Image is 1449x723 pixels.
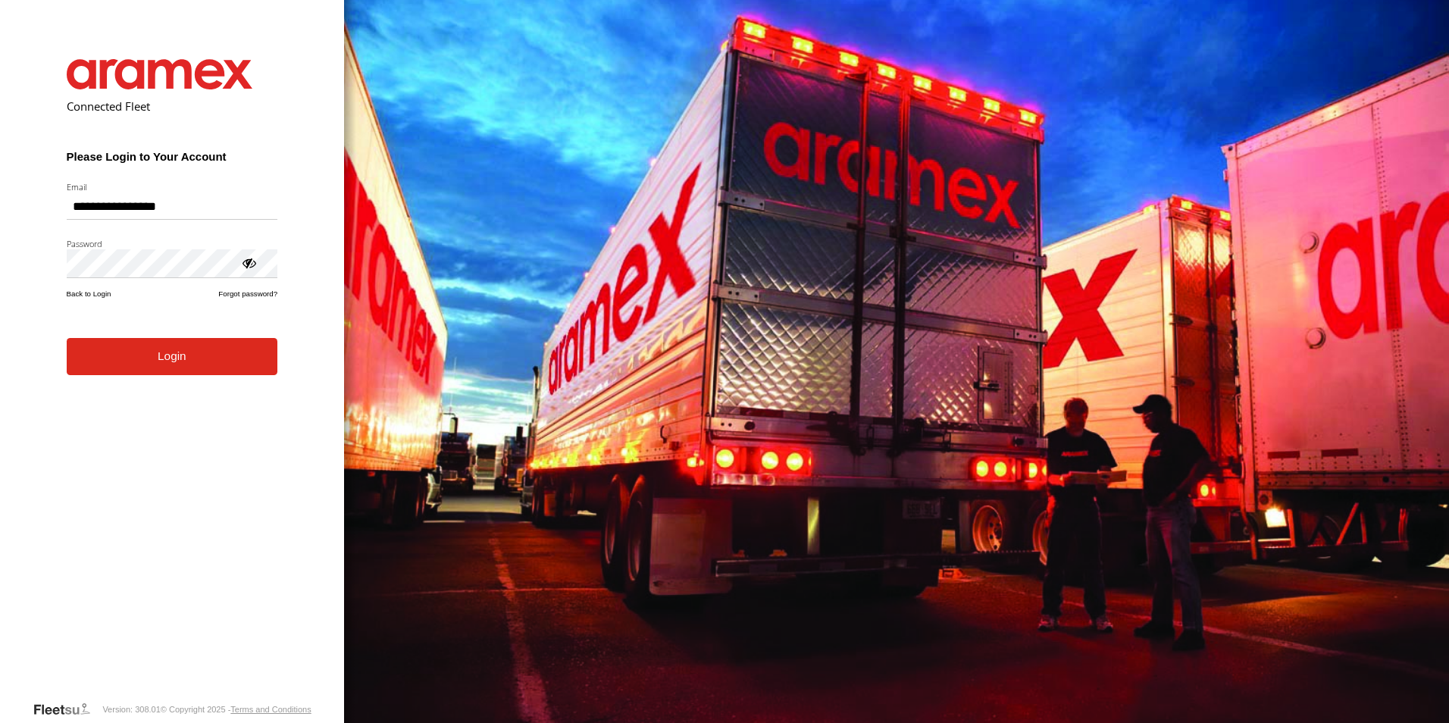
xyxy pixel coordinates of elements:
label: Email [67,181,278,192]
label: Password [67,238,278,249]
a: Visit our Website [33,702,102,717]
div: © Copyright 2025 - [161,705,311,714]
button: Login [67,338,278,375]
a: Forgot password? [218,290,277,298]
h2: Connected Fleet [67,99,278,114]
img: Aramex [67,59,253,89]
a: Terms and Conditions [230,705,311,714]
div: Version: 308.01 [102,705,160,714]
h3: Please Login to Your Account [67,150,278,163]
a: Back to Login [67,290,111,298]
